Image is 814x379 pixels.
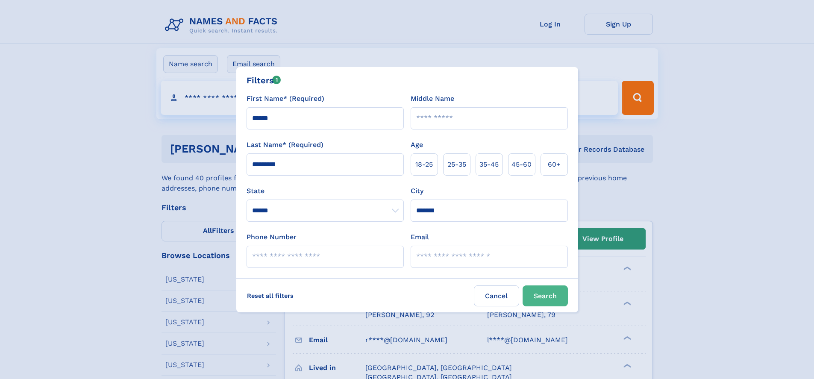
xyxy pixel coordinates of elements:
label: State [247,186,404,196]
span: 18‑25 [415,159,433,170]
span: 25‑35 [447,159,466,170]
label: Middle Name [411,94,454,104]
button: Search [523,285,568,306]
div: Filters [247,74,281,87]
label: Email [411,232,429,242]
label: Reset all filters [241,285,299,306]
span: 35‑45 [479,159,499,170]
label: First Name* (Required) [247,94,324,104]
label: Cancel [474,285,519,306]
label: Age [411,140,423,150]
label: City [411,186,423,196]
span: 60+ [548,159,561,170]
label: Last Name* (Required) [247,140,323,150]
label: Phone Number [247,232,297,242]
span: 45‑60 [511,159,532,170]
